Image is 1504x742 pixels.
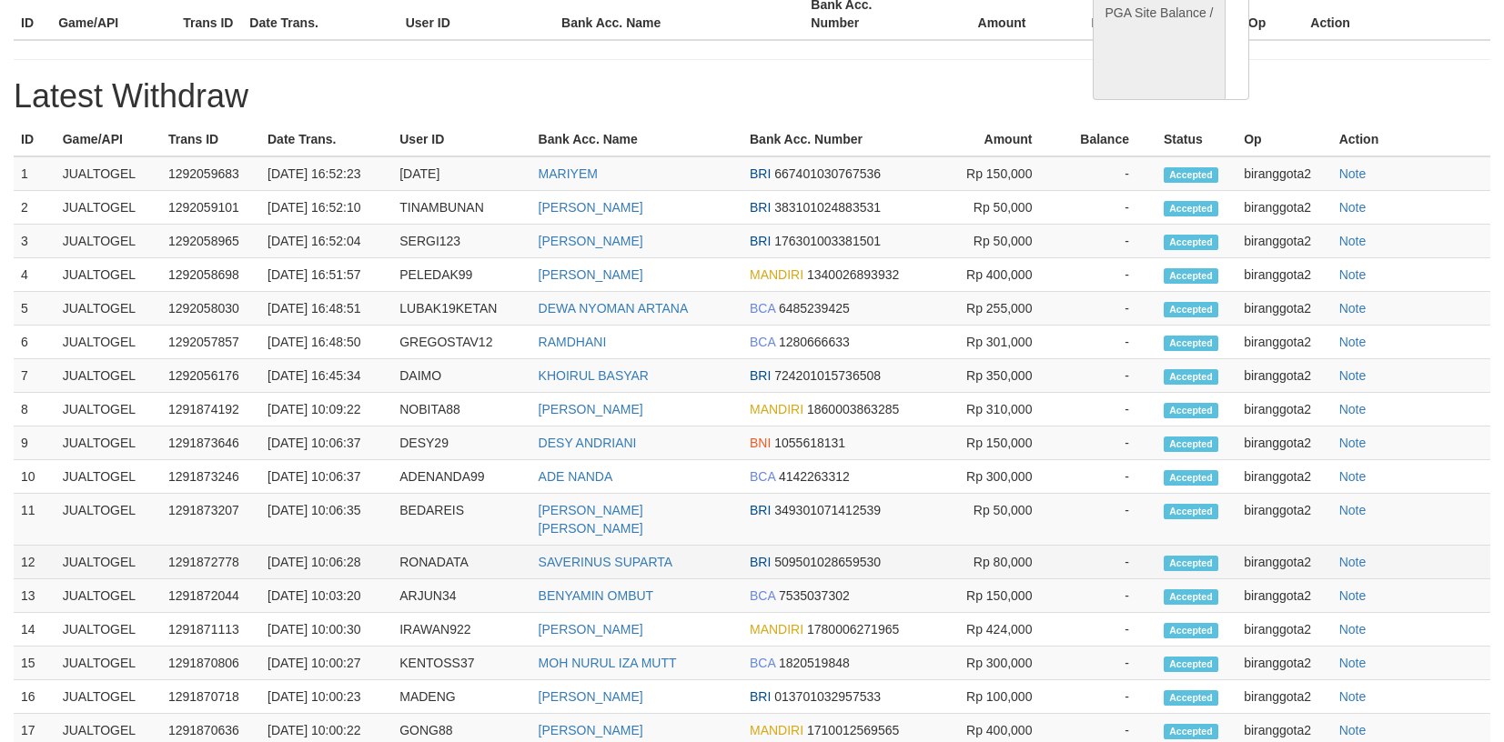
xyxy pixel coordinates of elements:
[14,393,56,426] td: 8
[1339,234,1367,248] a: Note
[539,723,643,737] a: [PERSON_NAME]
[14,494,56,546] td: 11
[392,326,530,359] td: GREGOSTAV12
[1059,359,1156,393] td: -
[56,460,161,494] td: JUALTOGEL
[1164,623,1218,638] span: Accepted
[945,225,1060,258] td: Rp 50,000
[539,234,643,248] a: [PERSON_NAME]
[945,426,1060,460] td: Rp 150,000
[161,191,260,225] td: 1292059101
[539,368,649,383] a: KHOIRUL BASYAR
[1237,292,1332,326] td: biranggota2
[750,503,771,517] span: BRI
[1059,494,1156,546] td: -
[1237,494,1332,546] td: biranggota2
[14,460,56,494] td: 10
[945,647,1060,680] td: Rp 300,000
[260,613,392,647] td: [DATE] 10:00:30
[750,200,771,215] span: BRI
[14,680,56,714] td: 16
[774,555,881,569] span: 509501028659530
[1339,555,1367,569] a: Note
[1059,225,1156,258] td: -
[774,368,881,383] span: 724201015736508
[1339,723,1367,737] a: Note
[1339,301,1367,316] a: Note
[14,225,56,258] td: 3
[774,166,881,181] span: 667401030767536
[161,326,260,359] td: 1292057857
[161,123,260,156] th: Trans ID
[56,123,161,156] th: Game/API
[161,494,260,546] td: 1291873207
[1059,546,1156,579] td: -
[260,359,392,393] td: [DATE] 16:45:34
[750,267,803,282] span: MANDIRI
[392,191,530,225] td: TINAMBUNAN
[14,359,56,393] td: 7
[392,426,530,460] td: DESY29
[1237,393,1332,426] td: biranggota2
[945,393,1060,426] td: Rp 310,000
[1339,469,1367,484] a: Note
[161,292,260,326] td: 1292058030
[750,469,775,484] span: BCA
[1164,504,1218,519] span: Accepted
[1237,156,1332,191] td: biranggota2
[260,393,392,426] td: [DATE] 10:09:22
[56,326,161,359] td: JUALTOGEL
[260,460,392,494] td: [DATE] 10:06:37
[161,546,260,579] td: 1291872778
[539,689,643,704] a: [PERSON_NAME]
[56,156,161,191] td: JUALTOGEL
[161,613,260,647] td: 1291871113
[56,258,161,292] td: JUALTOGEL
[1339,622,1367,637] a: Note
[539,555,673,569] a: SAVERINUS SUPARTA
[539,200,643,215] a: [PERSON_NAME]
[260,292,392,326] td: [DATE] 16:48:51
[260,156,392,191] td: [DATE] 16:52:23
[260,680,392,714] td: [DATE] 10:00:23
[807,402,899,416] span: 1860003863285
[779,301,850,316] span: 6485239425
[945,579,1060,613] td: Rp 150,000
[260,494,392,546] td: [DATE] 10:06:35
[161,426,260,460] td: 1291873646
[539,588,654,603] a: BENYAMIN OMBUT
[392,647,530,680] td: KENTOSS37
[161,359,260,393] td: 1292056176
[1059,426,1156,460] td: -
[260,258,392,292] td: [DATE] 16:51:57
[1059,326,1156,359] td: -
[56,225,161,258] td: JUALTOGEL
[161,680,260,714] td: 1291870718
[945,460,1060,494] td: Rp 300,000
[392,460,530,494] td: ADENANDA99
[1237,579,1332,613] td: biranggota2
[779,469,850,484] span: 4142263312
[539,622,643,637] a: [PERSON_NAME]
[1164,556,1218,571] span: Accepted
[392,613,530,647] td: IRAWAN922
[750,656,775,670] span: BCA
[56,546,161,579] td: JUALTOGEL
[531,123,742,156] th: Bank Acc. Name
[56,494,161,546] td: JUALTOGEL
[260,426,392,460] td: [DATE] 10:06:37
[161,156,260,191] td: 1292059683
[539,166,598,181] a: MARIYEM
[56,426,161,460] td: JUALTOGEL
[539,335,607,349] a: RAMDHANI
[1164,470,1218,486] span: Accepted
[260,546,392,579] td: [DATE] 10:06:28
[750,335,775,349] span: BCA
[1164,589,1218,605] span: Accepted
[14,326,56,359] td: 6
[750,622,803,637] span: MANDIRI
[807,723,899,737] span: 1710012569565
[1332,123,1490,156] th: Action
[1164,369,1218,385] span: Accepted
[750,301,775,316] span: BCA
